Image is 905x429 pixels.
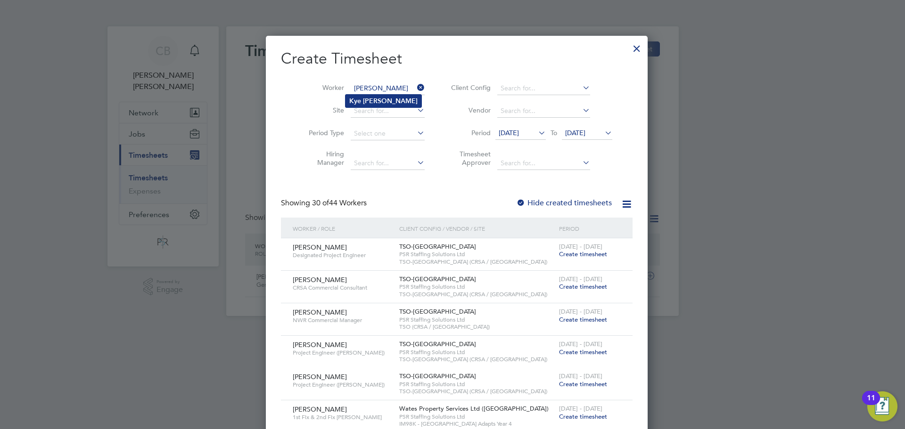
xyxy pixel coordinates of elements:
[351,82,425,95] input: Search for...
[497,157,590,170] input: Search for...
[399,380,554,388] span: PSR Staffing Solutions Ltd
[565,129,585,137] span: [DATE]
[293,243,347,251] span: [PERSON_NAME]
[559,243,602,251] span: [DATE] - [DATE]
[448,106,491,114] label: Vendor
[293,284,392,291] span: CRSA Commercial Consultant
[351,127,425,140] input: Select one
[559,340,602,348] span: [DATE] - [DATE]
[397,218,557,239] div: Client Config / Vendor / Site
[559,316,607,324] span: Create timesheet
[559,413,607,421] span: Create timesheet
[497,82,590,95] input: Search for...
[293,251,392,259] span: Designated Project Engineer
[351,105,425,118] input: Search for...
[497,105,590,118] input: Search for...
[399,372,476,380] span: TSO-[GEOGRAPHIC_DATA]
[312,198,367,208] span: 44 Workers
[867,398,875,410] div: 11
[399,316,554,324] span: PSR Staffing Solutions Ltd
[312,198,329,208] span: 30 of
[293,275,347,284] span: [PERSON_NAME]
[290,218,397,239] div: Worker / Role
[559,372,602,380] span: [DATE] - [DATE]
[559,348,607,356] span: Create timesheet
[302,83,344,92] label: Worker
[302,150,344,167] label: Hiring Manager
[516,198,612,208] label: Hide created timesheets
[448,83,491,92] label: Client Config
[349,97,361,105] b: Kye
[399,323,554,331] span: TSO (CRSA / [GEOGRAPHIC_DATA])
[293,316,392,324] span: NWR Commercial Manager
[559,380,607,388] span: Create timesheet
[302,106,344,114] label: Site
[559,308,602,316] span: [DATE] - [DATE]
[293,372,347,381] span: [PERSON_NAME]
[399,348,554,356] span: PSR Staffing Solutions Ltd
[399,251,554,258] span: PSR Staffing Solutions Ltd
[293,349,392,356] span: Project Engineer ([PERSON_NAME])
[559,283,607,291] span: Create timesheet
[448,129,491,137] label: Period
[548,127,560,139] span: To
[399,283,554,291] span: PSR Staffing Solutions Ltd
[351,157,425,170] input: Search for...
[399,291,554,298] span: TSO-[GEOGRAPHIC_DATA] (CRSA / [GEOGRAPHIC_DATA])
[293,340,347,349] span: [PERSON_NAME]
[399,405,549,413] span: Wates Property Services Ltd ([GEOGRAPHIC_DATA])
[559,250,607,258] span: Create timesheet
[399,420,554,428] span: IM98K - [GEOGRAPHIC_DATA] Adapts Year 4
[399,413,554,421] span: PSR Staffing Solutions Ltd
[293,381,392,389] span: Project Engineer ([PERSON_NAME])
[399,388,554,395] span: TSO-[GEOGRAPHIC_DATA] (CRSA / [GEOGRAPHIC_DATA])
[448,150,491,167] label: Timesheet Approver
[399,308,476,316] span: TSO-[GEOGRAPHIC_DATA]
[499,129,519,137] span: [DATE]
[867,391,897,421] button: Open Resource Center, 11 new notifications
[293,308,347,316] span: [PERSON_NAME]
[399,340,476,348] span: TSO-[GEOGRAPHIC_DATA]
[293,405,347,413] span: [PERSON_NAME]
[399,356,554,363] span: TSO-[GEOGRAPHIC_DATA] (CRSA / [GEOGRAPHIC_DATA])
[559,275,602,283] span: [DATE] - [DATE]
[363,97,418,105] b: [PERSON_NAME]
[557,218,623,239] div: Period
[302,129,344,137] label: Period Type
[399,275,476,283] span: TSO-[GEOGRAPHIC_DATA]
[399,243,476,251] span: TSO-[GEOGRAPHIC_DATA]
[293,413,392,421] span: 1st Fix & 2nd Fix [PERSON_NAME]
[559,405,602,413] span: [DATE] - [DATE]
[281,198,369,208] div: Showing
[281,49,633,69] h2: Create Timesheet
[399,258,554,266] span: TSO-[GEOGRAPHIC_DATA] (CRSA / [GEOGRAPHIC_DATA])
